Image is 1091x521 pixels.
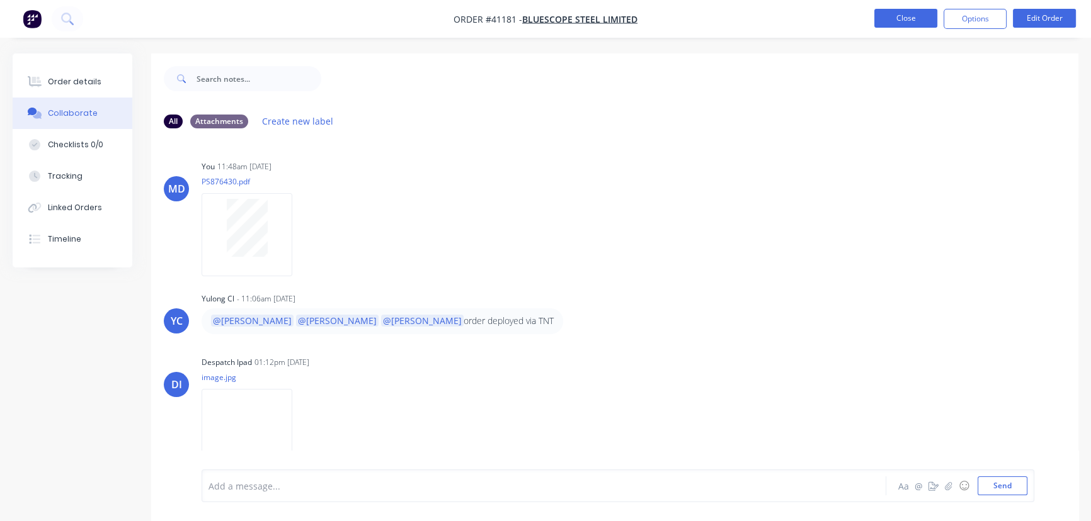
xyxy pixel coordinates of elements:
[211,315,554,327] p: order deployed via TNT
[13,192,132,223] button: Linked Orders
[48,233,81,245] div: Timeline
[48,76,101,87] div: Order details
[13,223,132,255] button: Timeline
[254,357,309,368] div: 01:12pm [DATE]
[171,313,183,328] div: YC
[164,115,183,128] div: All
[48,108,98,119] div: Collaborate
[168,181,185,196] div: MD
[23,9,42,28] img: Factory
[956,478,971,493] button: ☺
[13,66,132,98] button: Order details
[190,115,248,128] div: Attachments
[48,171,83,182] div: Tracking
[874,9,937,28] button: Close
[978,476,1027,495] button: Send
[202,176,305,187] p: PS876430.pdf
[13,129,132,160] button: Checklists 0/0
[256,113,340,130] button: Create new label
[48,139,103,150] div: Checklists 0/0
[896,478,911,493] button: Aa
[211,315,294,327] span: @[PERSON_NAME]
[522,13,637,25] a: BlueScope Steel Limited
[202,293,234,305] div: Yulong Cl
[454,13,522,25] span: Order #41181 -
[202,357,252,368] div: Despatch Ipad
[944,9,1007,29] button: Options
[13,160,132,192] button: Tracking
[171,377,182,392] div: DI
[1013,9,1076,28] button: Edit Order
[911,478,926,493] button: @
[381,315,464,327] span: @[PERSON_NAME]
[237,293,295,305] div: - 11:06am [DATE]
[13,98,132,129] button: Collaborate
[202,161,215,172] div: You
[217,161,271,172] div: 11:48am [DATE]
[48,202,102,213] div: Linked Orders
[197,66,321,91] input: Search notes...
[296,315,379,327] span: @[PERSON_NAME]
[202,372,305,383] p: image.jpg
